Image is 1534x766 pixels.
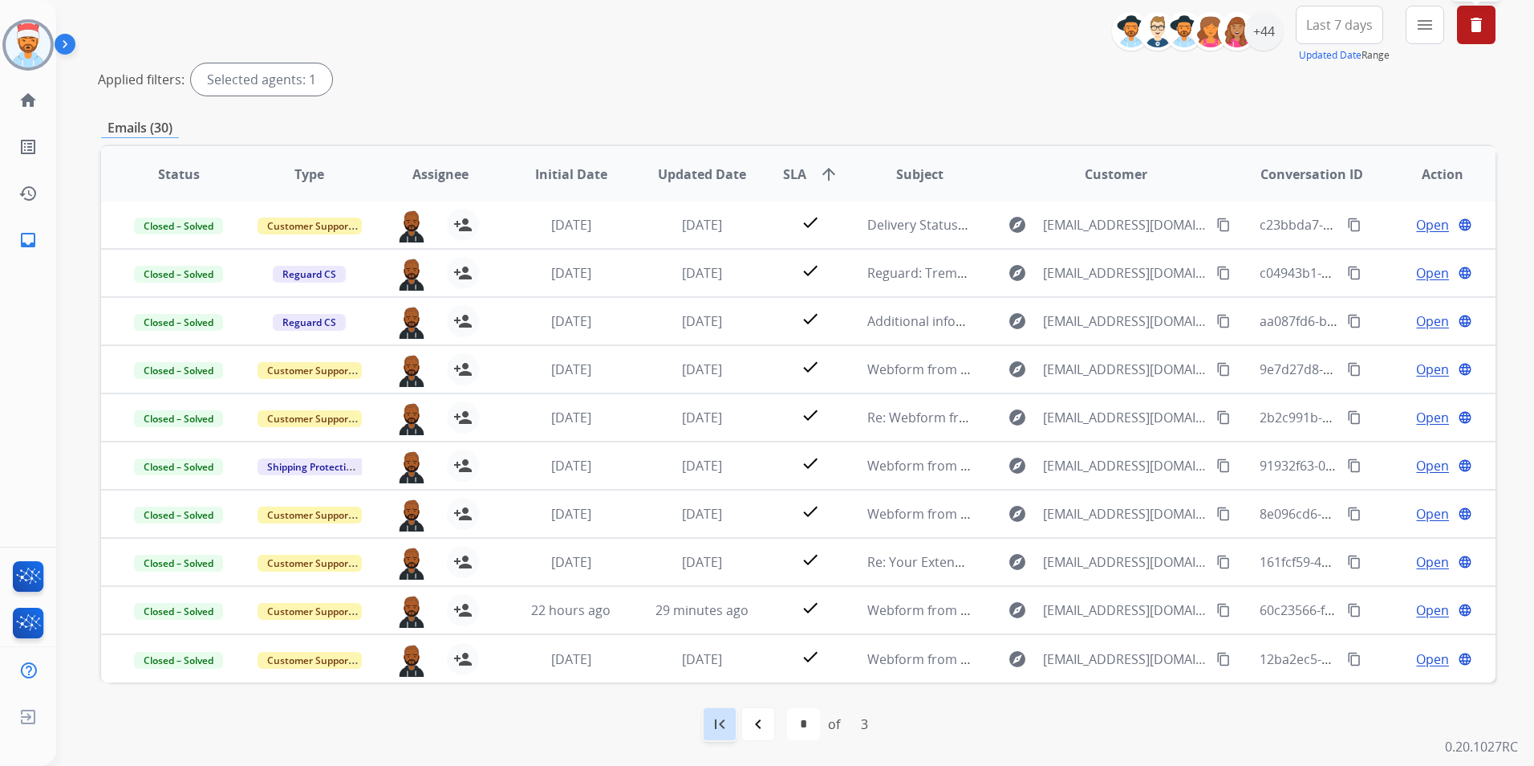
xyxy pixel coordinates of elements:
[134,507,223,524] span: Closed – Solved
[258,507,362,524] span: Customer Support
[801,550,820,569] mat-icon: check
[682,650,722,668] span: [DATE]
[101,118,179,138] p: Emails (30)
[258,410,362,427] span: Customer Support
[1260,409,1504,426] span: 2b2c991b-36fe-4cd4-98b2-964553591c17
[1299,49,1362,62] button: Updated Date
[749,715,768,734] mat-icon: navigate_before
[1458,507,1472,521] mat-icon: language
[1216,410,1231,425] mat-icon: content_copy
[1008,312,1027,331] mat-icon: explore
[867,553,1073,571] span: Re: Your Extend claim is approved
[1043,456,1207,475] span: [EMAIL_ADDRESS][DOMAIN_NAME]
[294,165,324,184] span: Type
[1216,314,1231,328] mat-icon: content_copy
[1216,652,1231,666] mat-icon: content_copy
[1415,15,1435,35] mat-icon: menu
[1347,507,1362,521] mat-icon: content_copy
[1043,601,1207,620] span: [EMAIL_ADDRESS][DOMAIN_NAME]
[6,22,51,67] img: avatar
[453,312,473,331] mat-icon: person_add
[1458,652,1472,666] mat-icon: language
[258,362,362,379] span: Customer Support
[1216,266,1231,280] mat-icon: content_copy
[453,408,473,427] mat-icon: person_add
[848,708,881,740] div: 3
[273,266,346,283] span: Reguard CS
[867,505,1231,523] span: Webform from [EMAIL_ADDRESS][DOMAIN_NAME] on [DATE]
[551,457,591,475] span: [DATE]
[396,209,428,242] img: agent-avatar
[801,405,820,425] mat-icon: check
[258,458,367,475] span: Shipping Protection
[682,361,722,378] span: [DATE]
[801,502,820,521] mat-icon: check
[396,401,428,435] img: agent-avatar
[801,598,820,617] mat-icon: check
[134,458,223,475] span: Closed – Solved
[1347,314,1362,328] mat-icon: content_copy
[18,184,38,203] mat-icon: history
[682,216,722,234] span: [DATE]
[551,409,591,426] span: [DATE]
[551,553,591,571] span: [DATE]
[1260,650,1500,668] span: 12ba2ec5-6c7e-430a-a6bc-380bf637fc75
[453,601,473,620] mat-icon: person_add
[273,314,346,331] span: Reguard CS
[1008,360,1027,379] mat-icon: explore
[1416,360,1449,379] span: Open
[258,218,362,234] span: Customer Support
[1043,504,1207,524] span: [EMAIL_ADDRESS][DOMAIN_NAME]
[1458,458,1472,473] mat-icon: language
[801,454,820,473] mat-icon: check
[658,165,746,184] span: Updated Date
[1347,603,1362,617] mat-icon: content_copy
[1043,215,1207,234] span: [EMAIL_ADDRESS][DOMAIN_NAME]
[1416,504,1449,524] span: Open
[1416,601,1449,620] span: Open
[1008,215,1027,234] mat-icon: explore
[867,601,1231,619] span: Webform from [EMAIL_ADDRESS][DOMAIN_NAME] on [DATE]
[1216,362,1231,377] mat-icon: content_copy
[867,312,1053,330] span: Additional information needed
[1347,362,1362,377] mat-icon: content_copy
[1260,601,1508,619] span: 60c23566-fdda-4d64-b835-766e5dd4ed82
[134,603,223,620] span: Closed – Solved
[867,650,1231,668] span: Webform from [EMAIL_ADDRESS][DOMAIN_NAME] on [DATE]
[98,70,185,89] p: Applied filters:
[134,218,223,234] span: Closed – Solved
[1008,408,1027,427] mat-icon: explore
[396,305,428,339] img: agent-avatar
[191,63,332,96] div: Selected agents: 1
[134,652,223,669] span: Closed – Solved
[1043,650,1207,669] span: [EMAIL_ADDRESS][DOMAIN_NAME]
[551,505,591,523] span: [DATE]
[134,266,223,283] span: Closed – Solved
[1416,456,1449,475] span: Open
[258,652,362,669] span: Customer Support
[1306,22,1373,28] span: Last 7 days
[710,715,729,734] mat-icon: first_page
[396,546,428,580] img: agent-avatar
[453,360,473,379] mat-icon: person_add
[867,409,1252,426] span: Re: Webform from [EMAIL_ADDRESS][DOMAIN_NAME] on [DATE]
[1216,218,1231,232] mat-icon: content_copy
[1458,555,1472,569] mat-icon: language
[801,357,820,377] mat-icon: check
[1416,552,1449,572] span: Open
[801,309,820,328] mat-icon: check
[18,137,38,157] mat-icon: list_alt
[158,165,200,184] span: Status
[396,450,428,483] img: agent-avatar
[682,312,722,330] span: [DATE]
[396,643,428,677] img: agent-avatar
[551,312,591,330] span: [DATE]
[1458,603,1472,617] mat-icon: language
[453,215,473,234] mat-icon: person_add
[1260,216,1507,234] span: c23bbda7-70f0-4ba1-997c-2040bdcd9a88
[828,715,840,734] div: of
[819,165,838,184] mat-icon: arrow_upward
[535,165,607,184] span: Initial Date
[412,165,469,184] span: Assignee
[1008,552,1027,572] mat-icon: explore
